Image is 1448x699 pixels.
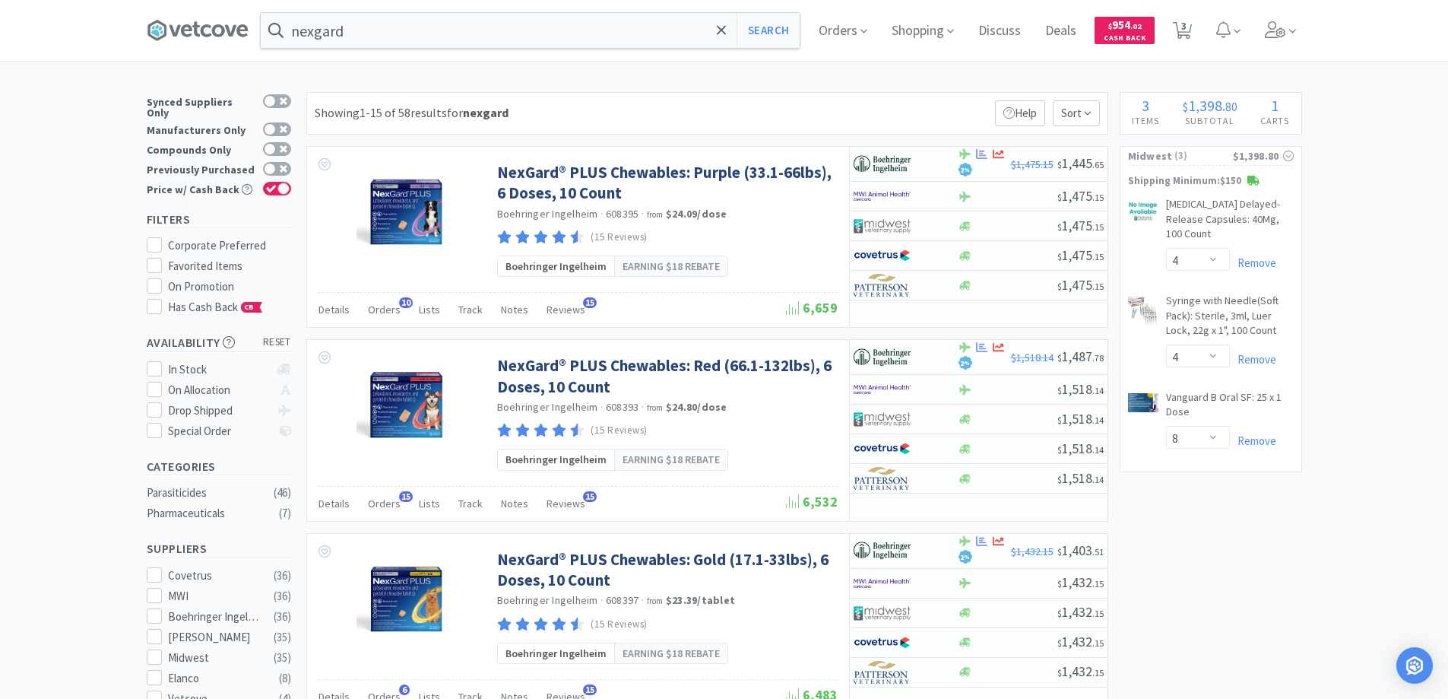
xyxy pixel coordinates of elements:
span: . 14 [1092,415,1104,426]
span: · [641,593,644,607]
div: Covetrus [168,567,262,585]
span: $ [1057,385,1062,396]
div: Price w/ Cash Back [147,182,255,195]
span: Track [458,303,483,316]
span: $ [1057,192,1062,203]
a: Syringe with Needle(Soft Pack): Sterile, 3ml, Luer Lock, 22g x 1", 100 Count [1166,294,1294,345]
a: NexGard® PLUS Chewables: Purple (33.1-66lbs), 6 Doses, 10 Count [497,162,834,204]
img: b76e954bc35b4a2db22b7d8c5d2f869f_414680.jpg [356,549,455,648]
span: 15 [583,297,597,308]
span: Has Cash Back [168,300,263,314]
img: 77fca1acd8b6420a9015268ca798ef17_1.png [854,631,911,654]
div: MWI [168,587,262,605]
a: [MEDICAL_DATA] Delayed-Release Capsules: 40Mg, 100 Count [1166,197,1294,248]
span: 1,475 [1057,187,1104,205]
div: ( 35 ) [274,628,291,647]
button: Search [737,13,800,48]
span: 1,432 [1057,573,1104,591]
img: f6b2451649754179b5b4e0c70c3f7cb0_2.png [854,185,911,208]
strong: $24.09 / dose [666,207,727,221]
span: Reviews [547,303,585,316]
a: $954.02Cash Back [1095,10,1155,51]
h4: Subtotal [1171,113,1249,128]
span: 6,659 [786,299,838,316]
span: % [964,553,970,561]
div: Pharmaceuticals [147,504,270,523]
span: 1 [1271,96,1278,115]
div: ( 36 ) [274,587,291,605]
h5: Filters [147,211,291,228]
span: Orders [368,497,401,510]
span: . 14 [1092,385,1104,396]
span: 2 [960,360,970,367]
div: ( 46 ) [274,484,291,502]
span: from [647,596,664,606]
span: $ [1057,159,1062,170]
div: Synced Suppliers Only [147,94,255,118]
span: 1,432 [1057,633,1104,650]
strong: nexgard [463,105,509,120]
span: Midwest [1128,148,1173,164]
img: 77fca1acd8b6420a9015268ca798ef17_1.png [854,437,911,460]
span: 608397 [606,593,639,607]
span: . 15 [1092,667,1104,678]
span: Lists [419,303,440,316]
span: Earning $18 rebate [623,258,720,275]
a: Boehringer Ingelheim [497,207,598,221]
span: 80 [1225,99,1237,114]
span: . 15 [1092,221,1104,233]
div: On Promotion [168,278,291,296]
div: $1,398.80 [1233,148,1294,164]
div: In Stock [168,361,269,379]
span: · [600,400,604,414]
div: Open Intercom Messenger [1396,647,1433,684]
span: 1,475 [1057,276,1104,294]
div: Previously Purchased [147,162,255,175]
span: 1,432 [1057,603,1104,621]
span: $1,518.14 [1011,351,1054,364]
span: ( 3 ) [1173,148,1233,164]
img: f5e969b455434c6296c6d81ef179fa71_3.png [854,467,911,490]
span: 10 [399,297,413,308]
img: f5e969b455434c6296c6d81ef179fa71_3.png [854,274,911,297]
span: . 78 [1092,352,1104,364]
p: (15 Reviews) [591,230,648,246]
img: a5de4081c6274be9b8d64515f024313a_414679.jpg [356,355,455,454]
span: Boehringer Ingelheim [505,645,607,662]
span: Notes [501,497,528,510]
div: Elanco [168,669,262,688]
span: · [641,207,644,221]
div: Corporate Preferred [168,237,291,255]
span: $ [1057,251,1062,262]
span: . 65 [1092,159,1104,170]
span: $ [1057,415,1062,426]
span: % [964,359,970,367]
span: $ [1057,546,1062,558]
span: . 14 [1092,444,1104,456]
div: Drop Shipped [168,402,269,420]
span: 15 [583,491,597,502]
span: · [600,207,604,221]
p: Help [995,100,1045,126]
div: ( 8 ) [279,669,291,688]
img: f6b2451649754179b5b4e0c70c3f7cb0_2.png [854,572,911,595]
span: $1,475.15 [1011,157,1054,171]
img: 62bc1f06f0a34a3e903a5635ac64e2d6_120787.jpeg [1128,200,1158,224]
img: 77fca1acd8b6420a9015268ca798ef17_1.png [854,244,911,267]
span: $ [1057,578,1062,589]
span: . 15 [1092,281,1104,292]
span: 954 [1108,17,1142,32]
span: Track [458,497,483,510]
span: 6 [399,685,410,695]
span: Details [318,497,350,510]
span: $ [1057,444,1062,456]
span: $1,432.15 [1011,545,1054,558]
div: ( 36 ) [274,608,291,626]
a: Remove [1230,256,1276,270]
span: 2 [960,167,970,174]
p: (15 Reviews) [591,617,648,633]
div: Showing 1-15 of 58 results [315,103,509,123]
span: 1,518 [1057,440,1104,457]
span: Earning $18 rebate [623,645,720,662]
span: from [647,209,664,220]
